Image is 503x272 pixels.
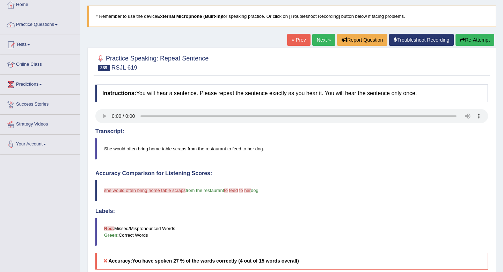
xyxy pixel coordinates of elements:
[0,135,80,152] a: Your Account
[95,53,209,71] h2: Practice Speaking: Repeat Sentence
[102,90,136,96] b: Instructions:
[104,226,114,231] b: Red:
[95,138,488,159] blockquote: She would often bring home table scraps from the restaurant to feed to her dog.
[95,208,488,214] h4: Labels:
[95,218,488,246] blockquote: Missed/Mispronounced Words Correct Words
[389,34,454,46] a: Troubleshoot Recording
[95,253,488,269] h5: Accuracy:
[95,170,488,177] h4: Accuracy Comparison for Listening Scores:
[337,34,387,46] button: Report Question
[95,85,488,102] h4: You will hear a sentence. Please repeat the sentence exactly as you hear it. You will hear the se...
[157,14,222,19] b: External Microphone (Built-in)
[0,115,80,132] a: Strategy Videos
[229,188,238,193] span: feed
[0,95,80,112] a: Success Stories
[95,128,488,135] h4: Transcript:
[132,258,299,264] b: You have spoken 27 % of the words correctly (4 out of 15 words overall)
[251,188,258,193] span: dog
[239,188,243,193] span: to
[104,232,119,238] b: Green:
[0,35,80,52] a: Tests
[312,34,335,46] a: Next »
[87,6,496,27] blockquote: * Remember to use the device for speaking practice. Or click on [Troubleshoot Recording] button b...
[0,15,80,33] a: Practice Questions
[0,75,80,92] a: Predictions
[111,64,137,71] small: RSJL 619
[98,65,110,71] span: 389
[185,188,224,193] span: from the restaurant
[287,34,310,46] a: « Prev
[0,55,80,72] a: Online Class
[224,188,228,193] span: to
[244,188,251,193] span: her
[455,34,494,46] button: Re-Attempt
[104,188,185,193] span: she would often bring home table scraps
